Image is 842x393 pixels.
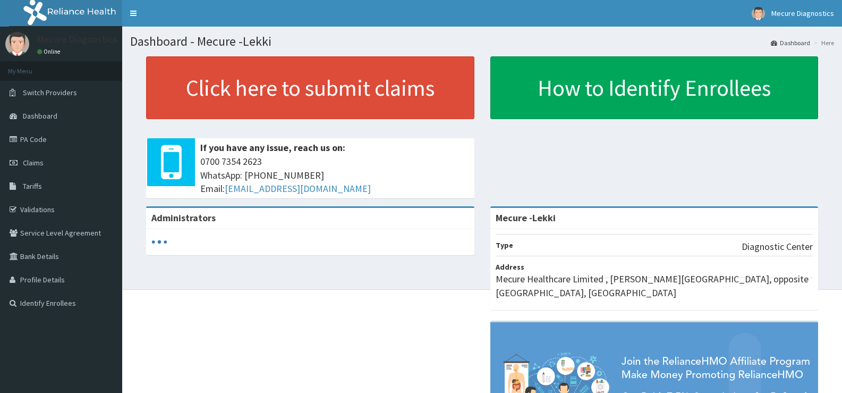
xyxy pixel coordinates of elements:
[742,240,813,254] p: Diagnostic Center
[200,155,469,196] span: 0700 7354 2623 WhatsApp: [PHONE_NUMBER] Email:
[200,141,345,154] b: If you have any issue, reach us on:
[811,38,834,47] li: Here
[752,7,765,20] img: User Image
[23,111,57,121] span: Dashboard
[146,56,474,119] a: Click here to submit claims
[23,88,77,97] span: Switch Providers
[496,240,513,250] b: Type
[37,35,117,44] p: Mecure Diagnostics
[496,262,524,272] b: Address
[130,35,834,48] h1: Dashboard - Mecure -Lekki
[771,38,810,47] a: Dashboard
[37,48,63,55] a: Online
[23,158,44,168] span: Claims
[496,212,556,224] strong: Mecure -Lekki
[23,181,42,191] span: Tariffs
[771,9,834,18] span: Mecure Diagnostics
[225,182,371,195] a: [EMAIL_ADDRESS][DOMAIN_NAME]
[151,212,216,224] b: Administrators
[5,32,29,56] img: User Image
[490,56,819,119] a: How to Identify Enrollees
[496,272,813,299] p: Mecure Healthcare Limited , [PERSON_NAME][GEOGRAPHIC_DATA], opposite [GEOGRAPHIC_DATA], [GEOGRAPH...
[151,234,167,250] svg: audio-loading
